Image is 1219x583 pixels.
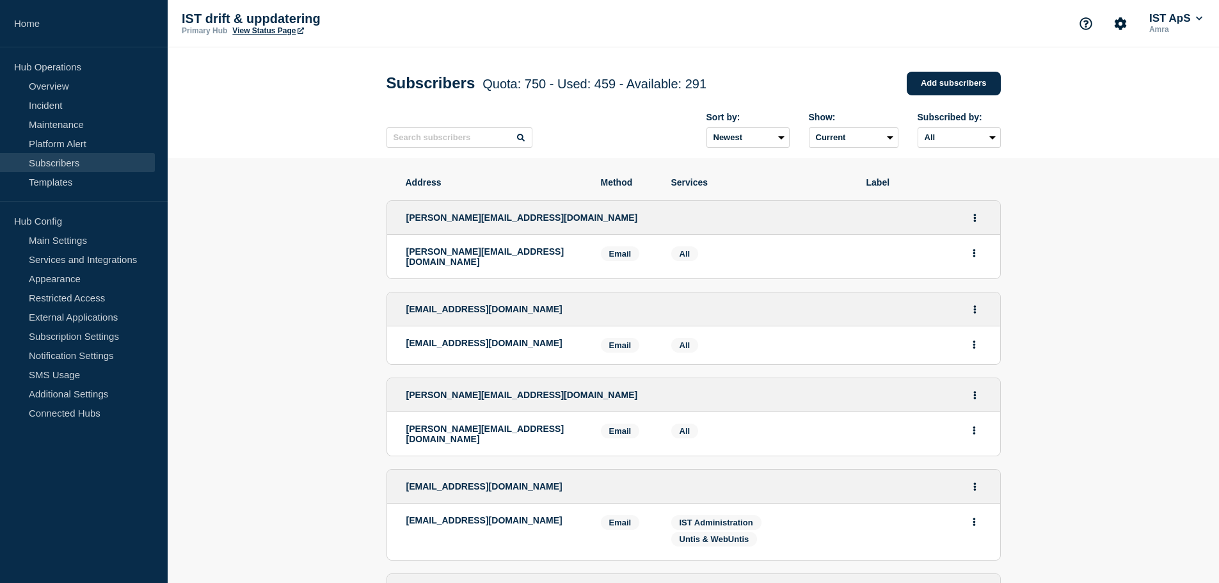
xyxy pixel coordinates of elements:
[601,246,640,261] span: Email
[386,127,532,148] input: Search subscribers
[406,246,582,267] p: [PERSON_NAME][EMAIL_ADDRESS][DOMAIN_NAME]
[601,515,640,530] span: Email
[907,72,1001,95] a: Add subscribers
[601,424,640,438] span: Email
[680,340,690,350] span: All
[1147,12,1205,25] button: IST ApS
[1072,10,1099,37] button: Support
[406,515,582,525] p: [EMAIL_ADDRESS][DOMAIN_NAME]
[967,385,983,405] button: Actions
[706,127,790,148] select: Sort by
[406,338,582,348] p: [EMAIL_ADDRESS][DOMAIN_NAME]
[966,420,982,440] button: Actions
[967,299,983,319] button: Actions
[1147,25,1205,34] p: Amra
[967,208,983,228] button: Actions
[406,481,562,491] span: [EMAIL_ADDRESS][DOMAIN_NAME]
[918,127,1001,148] select: Subscribed by
[680,426,690,436] span: All
[182,26,227,35] p: Primary Hub
[809,112,898,122] div: Show:
[866,177,982,188] span: Label
[232,26,303,35] a: View Status Page
[680,534,749,544] span: Untis & WebUntis
[671,177,847,188] span: Services
[482,77,706,91] span: Quota: 750 - Used: 459 - Available: 291
[601,338,640,353] span: Email
[601,177,652,188] span: Method
[966,335,982,355] button: Actions
[706,112,790,122] div: Sort by:
[406,424,582,444] p: [PERSON_NAME][EMAIL_ADDRESS][DOMAIN_NAME]
[967,477,983,497] button: Actions
[918,112,1001,122] div: Subscribed by:
[406,177,582,188] span: Address
[406,212,638,223] span: [PERSON_NAME][EMAIL_ADDRESS][DOMAIN_NAME]
[1107,10,1134,37] button: Account settings
[406,304,562,314] span: [EMAIL_ADDRESS][DOMAIN_NAME]
[680,249,690,259] span: All
[680,518,753,527] span: IST Administration
[182,12,438,26] p: IST drift & uppdatering
[966,243,982,263] button: Actions
[386,74,707,92] h1: Subscribers
[406,390,638,400] span: [PERSON_NAME][EMAIL_ADDRESS][DOMAIN_NAME]
[809,127,898,148] select: Deleted
[966,512,982,532] button: Actions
